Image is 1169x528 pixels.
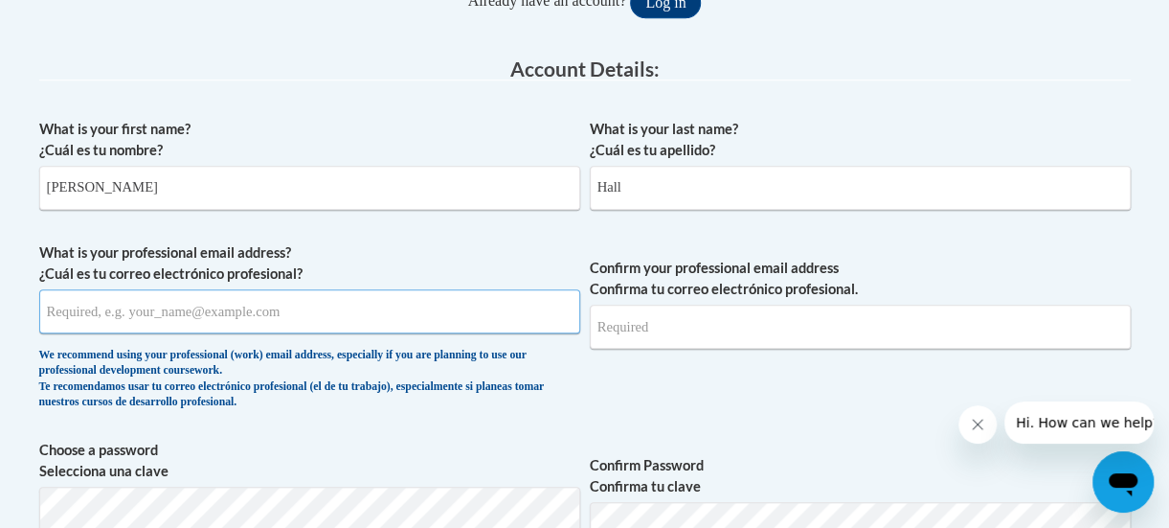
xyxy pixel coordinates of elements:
[39,242,580,285] label: What is your professional email address? ¿Cuál es tu correo electrónico profesional?
[1092,451,1154,513] iframe: Button to launch messaging window
[590,166,1131,210] input: Metadata input
[39,166,580,210] input: Metadata input
[39,289,580,333] input: Metadata input
[510,57,660,80] span: Account Details:
[1004,402,1154,444] iframe: Message from company
[39,119,580,161] label: What is your first name? ¿Cuál es tu nombre?
[39,440,580,482] label: Choose a password Selecciona una clave
[958,405,997,444] iframe: Close message
[590,258,1131,300] label: Confirm your professional email address Confirma tu correo electrónico profesional.
[590,455,1131,497] label: Confirm Password Confirma tu clave
[590,119,1131,161] label: What is your last name? ¿Cuál es tu apellido?
[590,305,1131,349] input: Required
[39,348,580,411] div: We recommend using your professional (work) email address, especially if you are planning to use ...
[11,13,155,29] span: Hi. How can we help?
